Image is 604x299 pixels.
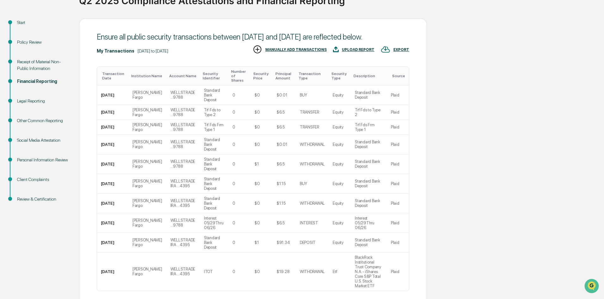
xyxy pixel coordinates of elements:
div: [PERSON_NAME] Fargo [133,198,163,208]
div: $0 [255,201,260,206]
div: TRANSFER [300,110,319,115]
div: Standard Bank Deposit [204,157,225,171]
div: [PERSON_NAME] Fargo [133,179,163,188]
div: EXPORT [393,47,409,52]
div: MANUALLY ADD TRANSACTIONS [265,47,327,52]
td: [DATE] [97,105,129,120]
td: [DATE] [97,135,129,154]
td: WELLSTRADE ...9788 [167,213,200,233]
div: [PERSON_NAME] Fargo [133,108,163,117]
div: Equity [333,221,343,225]
div: Equity [333,125,343,129]
span: Preclearance [13,80,41,86]
td: [DATE] [97,252,129,291]
td: [DATE] [97,233,129,252]
span: Pylon [63,107,77,112]
div: Standard Bank Deposit [204,177,225,191]
img: EXPORT [381,45,390,54]
div: Review & Certification [17,196,69,202]
div: Standard Bank Deposit [355,198,383,208]
button: Start new chat [108,50,115,58]
div: [PERSON_NAME] Fargo [133,90,163,100]
div: Toggle SortBy [253,72,270,80]
div: 🖐️ [6,80,11,85]
div: Receipt of Material Non-Public Information [17,59,69,72]
div: Interest 05/29Thru 06/26 [355,216,383,230]
div: $19.28 [277,269,289,274]
td: WELLSTRADE ...9788 [167,105,200,120]
iframe: Open customer support [584,278,601,295]
div: Standard Bank Deposit [204,88,225,102]
div: Equity [333,181,343,186]
input: Clear [16,29,104,35]
td: [DATE] [97,154,129,174]
div: 🗄️ [46,80,51,85]
td: WELLSTRADE IRA ...4395 [167,233,200,252]
div: WITHDRAWAL [300,201,325,206]
div: $0 [255,221,260,225]
div: Ensure all public security transactions between [DATE] and [DATE] are reflected below. [97,32,409,41]
div: Equity [333,93,343,97]
div: Toggle SortBy [275,72,293,80]
div: 0 [232,201,235,206]
div: Financial Reporting [17,78,69,85]
div: Equity [333,201,343,206]
div: My Transactions [97,48,134,53]
div: [PERSON_NAME] Fargo [133,267,163,276]
div: ITOT [204,269,213,274]
a: Powered byPylon [45,107,77,112]
div: Equity [333,110,343,115]
div: [PERSON_NAME] Fargo [133,159,163,169]
div: Standard Bank Deposit [355,179,383,188]
div: Trf Fds to Type 2 [355,108,383,117]
div: 0 [232,125,235,129]
div: Trf Fds Frm Type 1 [355,122,383,132]
div: 0 [232,162,235,166]
a: 🖐️Preclearance [4,77,43,89]
div: $0 [255,93,260,97]
div: 0 [232,269,235,274]
a: 🗄️Attestations [43,77,81,89]
td: Plaid [387,252,409,291]
div: Equity [333,240,343,245]
div: Equity [333,142,343,147]
div: $1.15 [277,181,286,186]
td: WELLSTRADE IRA ...4395 [167,174,200,194]
div: Interest 05/29Thru 06/26 [204,216,225,230]
div: 0 [232,93,235,97]
div: WITHDRAWAL [300,269,325,274]
td: WELLSTRADE IRA ...4395 [167,194,200,213]
div: 0 [232,110,235,115]
td: Plaid [387,194,409,213]
div: Toggle SortBy [203,72,226,80]
div: Other Common Reporting [17,117,69,124]
div: Client Complaints [17,176,69,183]
div: Toggle SortBy [169,74,198,78]
div: Etf [333,269,337,274]
td: [DATE] [97,174,129,194]
p: How can we help? [6,13,115,23]
img: UPLOAD REPORT [333,45,339,54]
td: Plaid [387,154,409,174]
div: $0 [255,181,260,186]
div: WITHDRAWAL [300,142,325,147]
div: Start [17,19,69,26]
div: $1.15 [277,201,286,206]
div: Legal Reporting [17,98,69,104]
td: [DATE] [97,85,129,105]
div: $0.01 [277,142,287,147]
div: Trf Fds to Type 2 [204,108,225,117]
div: Social Media Attestation [17,137,69,144]
td: Plaid [387,213,409,233]
div: BUY [300,181,307,186]
div: $6.5 [277,110,285,115]
td: [DATE] [97,194,129,213]
span: Data Lookup [13,92,40,98]
div: BlackRock Institutional Trust Company N.A. - iShares Core S&P Total U.S. Stock Market ETF [355,255,383,288]
div: 0 [232,142,235,147]
td: WELLSTRADE ...9788 [167,135,200,154]
div: Policy Review [17,39,69,46]
div: [PERSON_NAME] Fargo [133,238,163,247]
div: 0 [232,221,235,225]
